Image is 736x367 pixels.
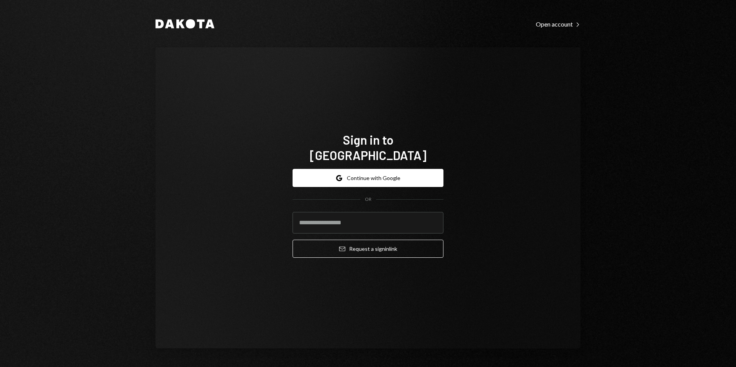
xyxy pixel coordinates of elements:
[293,240,443,258] button: Request a signinlink
[536,20,580,28] a: Open account
[365,196,371,203] div: OR
[293,132,443,163] h1: Sign in to [GEOGRAPHIC_DATA]
[293,169,443,187] button: Continue with Google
